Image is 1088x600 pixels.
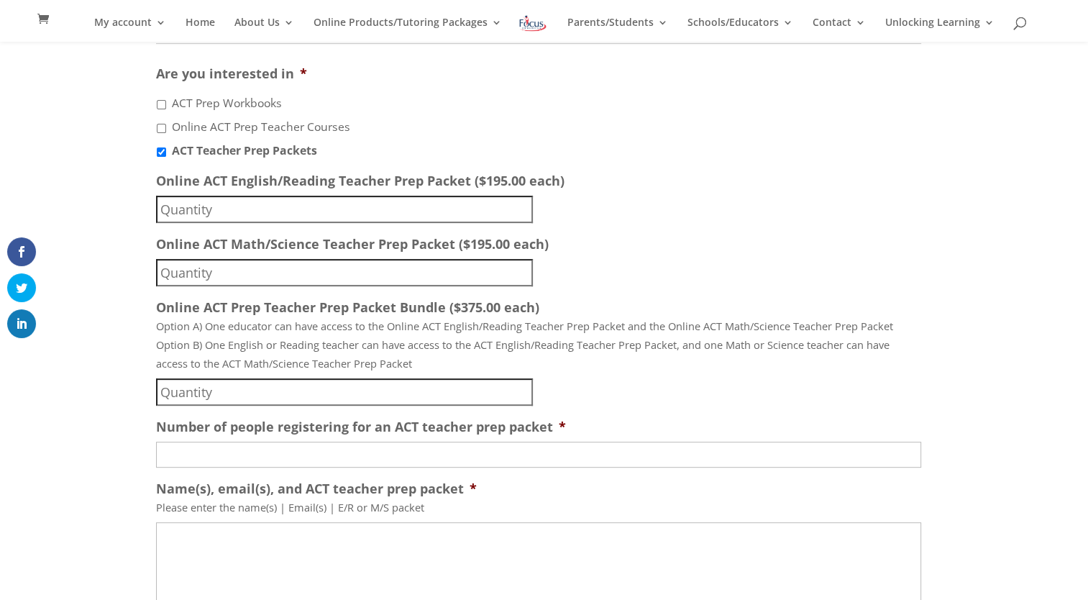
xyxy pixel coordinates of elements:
a: My account [94,17,166,42]
a: Parents/Students [567,17,668,42]
input: Quantity [156,196,533,223]
a: Schools/Educators [687,17,793,42]
label: Name(s), email(s), and ACT teacher prep packet [156,481,477,497]
a: Online Products/Tutoring Packages [314,17,502,42]
label: Online ACT Math/Science Teacher Prep Packet ($195.00 each) [156,236,549,253]
img: Focus on Learning [518,13,548,34]
a: About Us [234,17,294,42]
label: Online ACT English/Reading Teacher Prep Packet ($195.00 each) [156,173,564,189]
div: Please enter the name(s) | Email(s) | E/R or M/S packet [156,498,921,517]
label: Online ACT Prep Teacher Prep Packet Bundle ($375.00 each) [156,299,539,316]
a: Contact [813,17,866,42]
label: Are you interested in [156,65,307,82]
div: Option A) One educator can have access to the Online ACT English/Reading Teacher Prep Packet and ... [156,317,921,373]
input: Quantity [156,259,533,286]
label: ACT Prep Workbooks [172,95,282,112]
label: ACT Teacher Prep Packets [172,142,317,160]
label: Online ACT Prep Teacher Courses [172,119,350,136]
a: Home [186,17,215,42]
label: Number of people registering for an ACT teacher prep packet [156,419,566,435]
a: Unlocking Learning [885,17,995,42]
input: Quantity [156,378,533,406]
